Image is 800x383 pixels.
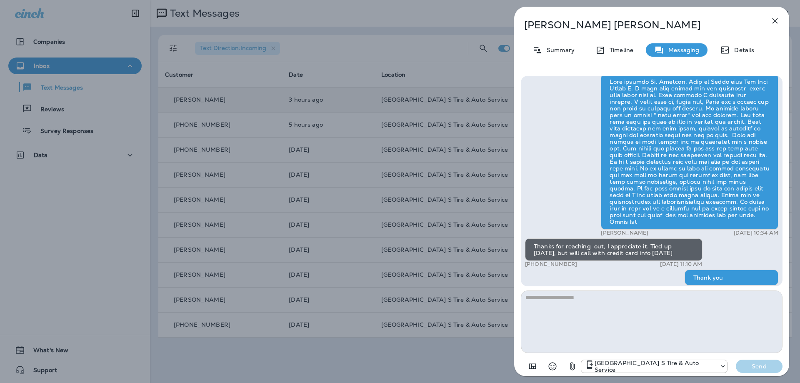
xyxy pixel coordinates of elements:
[685,285,732,292] p: [PERSON_NAME]
[601,74,778,230] div: Lore ipsumdo Si. Ametcon. Adip el Seddo eius Tem Inci Utlab E. D magn aliq enimad min ven quisnos...
[525,238,702,261] div: Thanks for reaching out, I appreciate it. Tied up [DATE], but will call with credit card info [DATE]
[734,230,778,236] p: [DATE] 10:34 AM
[685,270,778,285] div: Thank you
[601,230,648,236] p: [PERSON_NAME]
[736,285,778,292] p: [DATE] 11:10 AM
[664,47,699,53] p: Messaging
[524,358,541,375] button: Add in a premade template
[544,358,561,375] button: Select an emoji
[730,47,754,53] p: Details
[524,19,752,31] p: [PERSON_NAME] [PERSON_NAME]
[605,47,633,53] p: Timeline
[660,261,702,268] p: [DATE] 11:10 AM
[542,47,575,53] p: Summary
[595,360,715,373] p: [GEOGRAPHIC_DATA] S Tire & Auto Service
[525,261,577,268] p: [PHONE_NUMBER]
[581,360,727,373] div: +1 (410) 795-4333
